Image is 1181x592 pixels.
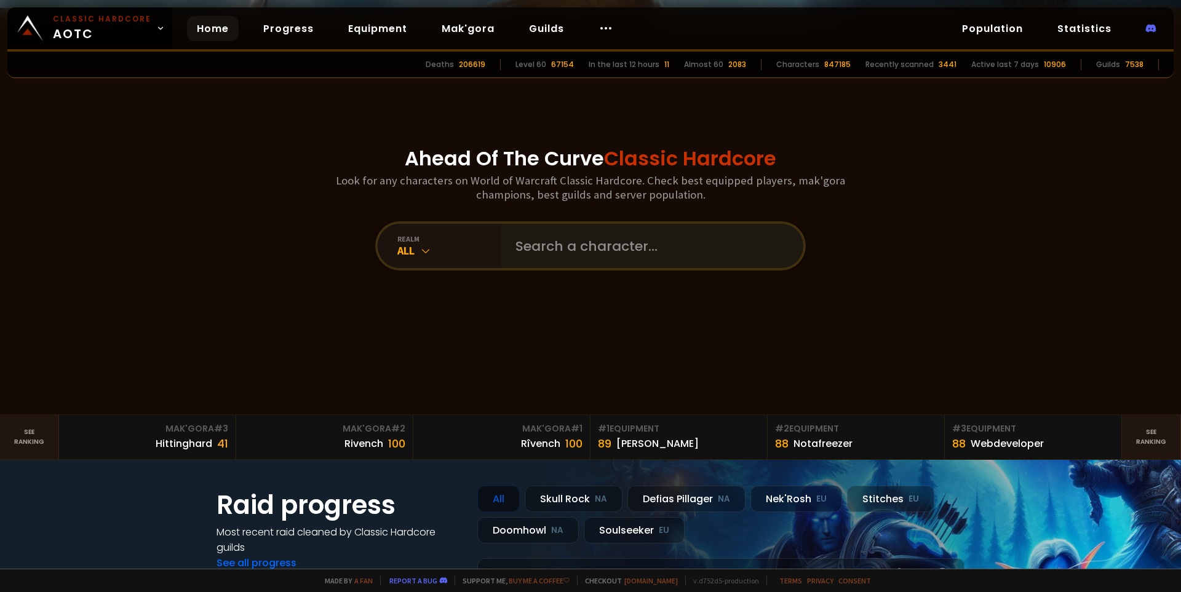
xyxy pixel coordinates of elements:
[824,59,851,70] div: 847185
[616,436,699,451] div: [PERSON_NAME]
[477,517,579,543] div: Doomhowl
[397,234,501,243] div: realm
[389,576,437,585] a: Report a bug
[391,422,405,435] span: # 2
[354,576,373,585] a: a fan
[589,59,659,70] div: In the last 12 hours
[217,486,463,524] h1: Raid progress
[595,493,607,505] small: NA
[945,415,1122,459] a: #3Equipment88Webdeveloper
[718,493,730,505] small: NA
[1122,415,1181,459] a: Seeranking
[455,576,570,585] span: Support me,
[598,422,610,435] span: # 1
[590,415,768,459] a: #1Equipment89[PERSON_NAME]
[952,16,1033,41] a: Population
[939,59,956,70] div: 3441
[779,576,802,585] a: Terms
[793,436,853,451] div: Notafreezer
[728,59,746,70] div: 2083
[865,59,934,70] div: Recently scanned
[388,435,405,452] div: 100
[515,59,546,70] div: Level 60
[214,422,228,435] span: # 3
[624,576,678,585] a: [DOMAIN_NAME]
[838,576,871,585] a: Consent
[317,576,373,585] span: Made by
[66,422,228,435] div: Mak'Gora
[187,16,239,41] a: Home
[952,422,1114,435] div: Equipment
[331,173,850,202] h3: Look for any characters on World of Warcraft Classic Hardcore. Check best equipped players, mak'g...
[521,436,560,451] div: Rîvench
[508,224,789,268] input: Search a character...
[236,415,413,459] a: Mak'Gora#2Rivench100
[477,486,520,512] div: All
[525,486,622,512] div: Skull Rock
[59,415,236,459] a: Mak'Gora#3Hittinghard41
[397,243,501,258] div: All
[1096,59,1120,70] div: Guilds
[519,16,574,41] a: Guilds
[847,486,934,512] div: Stitches
[509,576,570,585] a: Buy me a coffee
[776,59,819,70] div: Characters
[7,7,172,49] a: Classic HardcoreAOTC
[604,144,776,172] span: Classic Hardcore
[421,422,583,435] div: Mak'Gora
[217,435,228,452] div: 41
[551,524,563,537] small: NA
[217,524,463,555] h4: Most recent raid cleaned by Classic Hardcore guilds
[565,435,583,452] div: 100
[816,493,827,505] small: EU
[775,435,789,452] div: 88
[664,59,669,70] div: 11
[659,524,669,537] small: EU
[53,14,151,43] span: AOTC
[571,422,583,435] span: # 1
[53,14,151,25] small: Classic Hardcore
[426,59,454,70] div: Deaths
[477,558,964,591] a: [DATE]zgpetri on godDefias Pillager8 /90
[584,517,685,543] div: Soulseeker
[775,422,937,435] div: Equipment
[598,422,760,435] div: Equipment
[1044,59,1066,70] div: 10906
[344,436,383,451] div: Rivench
[1125,59,1143,70] div: 7538
[156,436,212,451] div: Hittinghard
[217,556,296,570] a: See all progress
[405,144,776,173] h1: Ahead Of The Curve
[909,493,919,505] small: EU
[952,435,966,452] div: 88
[971,59,1039,70] div: Active last 7 days
[971,436,1044,451] div: Webdeveloper
[768,415,945,459] a: #2Equipment88Notafreezer
[684,59,723,70] div: Almost 60
[952,422,966,435] span: # 3
[432,16,504,41] a: Mak'gora
[750,486,842,512] div: Nek'Rosh
[1048,16,1121,41] a: Statistics
[551,59,574,70] div: 67154
[627,486,746,512] div: Defias Pillager
[413,415,590,459] a: Mak'Gora#1Rîvench100
[685,576,759,585] span: v. d752d5 - production
[598,435,611,452] div: 89
[338,16,417,41] a: Equipment
[775,422,789,435] span: # 2
[807,576,833,585] a: Privacy
[459,59,485,70] div: 206619
[253,16,324,41] a: Progress
[244,422,405,435] div: Mak'Gora
[577,576,678,585] span: Checkout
